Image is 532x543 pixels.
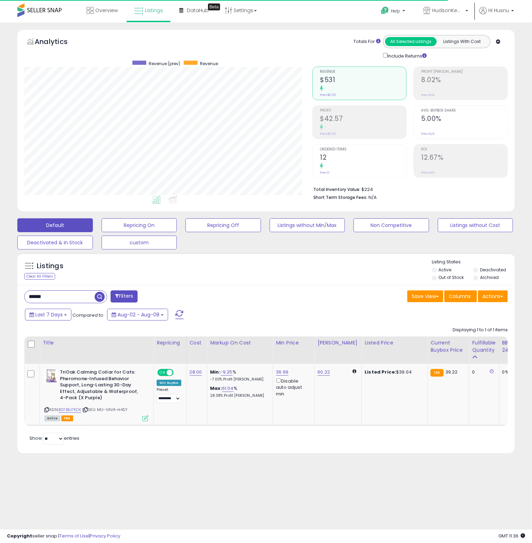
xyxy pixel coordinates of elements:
[157,339,184,347] div: Repricing
[432,259,515,265] p: Listing States:
[61,415,73,421] span: FBA
[37,261,63,271] h5: Listings
[320,109,406,113] span: Profit
[438,218,513,232] button: Listings without Cost
[43,339,151,347] div: Title
[210,339,270,347] div: Markup on Cost
[173,370,184,376] span: OFF
[365,369,422,375] div: $39.04
[320,170,330,175] small: Prev: 0
[320,115,406,124] h2: $42.57
[320,70,406,74] span: Revenue
[187,7,209,14] span: DataHub
[276,377,309,397] div: Disable auto adjust min
[17,236,93,249] button: Deactivated & In Stock
[157,380,181,386] div: Win BuyBox
[407,290,443,302] button: Save View
[430,339,466,354] div: Current Buybox Price
[111,290,138,303] button: Filters
[35,37,81,48] h5: Analytics
[276,369,288,376] a: 36.99
[157,387,181,403] div: Preset:
[430,369,443,377] small: FBA
[145,7,163,14] span: Listings
[472,369,494,375] div: 0
[421,154,507,163] h2: 12.67%
[210,369,220,375] b: Min:
[149,61,180,67] span: Revenue (prev)
[210,377,268,382] p: -7.00% Profit [PERSON_NAME]
[354,38,381,45] div: Totals For
[60,369,144,403] b: TriOak Calming Collar for Cats: Pheromone-Infused Behavior Support, Long-Lasting 30-Day Effect, A...
[381,6,389,15] i: Get Help
[59,407,81,413] a: B0FBKJ7KDK
[35,311,63,318] span: Last 7 Days
[320,148,406,151] span: Ordered Items
[44,415,60,421] span: All listings currently available for purchase on Amazon
[432,7,463,14] span: HudsonKean Trading
[488,7,509,14] span: Hi Husnu
[220,369,233,376] a: -9.25
[44,369,58,383] img: 51JNOq2zHyL._SL40_.jpg
[313,194,367,200] b: Short Term Storage Fees:
[421,76,507,85] h2: 8.02%
[502,339,527,354] div: BB Share 24h.
[378,52,435,60] div: Include Returns
[479,7,514,23] a: Hi Husnu
[502,369,525,375] div: 0%
[102,218,177,232] button: Repricing On
[421,148,507,151] span: ROI
[480,274,499,280] label: Archived
[421,93,435,97] small: Prev: N/A
[117,311,159,318] span: Aug-02 - Aug-08
[29,435,79,441] span: Show: entries
[421,170,435,175] small: Prev: N/A
[107,309,168,321] button: Aug-02 - Aug-08
[95,7,118,14] span: Overview
[270,218,345,232] button: Listings without Min/Max
[200,61,218,67] span: Revenue
[190,369,202,376] a: 28.00
[208,3,220,10] div: Tooltip anchor
[317,369,330,376] a: 60.22
[421,70,507,74] span: Profit [PERSON_NAME]
[365,369,396,375] b: Listed Price:
[190,339,204,347] div: Cost
[313,186,360,192] b: Total Inventory Value:
[24,273,55,280] div: Clear All Filters
[368,194,377,201] span: N/A
[210,385,268,398] div: %
[449,293,471,300] span: Columns
[320,154,406,163] h2: 12
[17,218,93,232] button: Default
[472,339,496,354] div: Fulfillable Quantity
[313,185,503,193] li: $224
[185,218,261,232] button: Repricing Off
[210,385,222,392] b: Max:
[438,274,464,280] label: Out of Stock
[210,369,268,382] div: %
[276,339,312,347] div: Min Price
[44,369,148,420] div: ASIN:
[25,309,71,321] button: Last 7 Days
[480,267,506,273] label: Deactivated
[421,115,507,124] h2: 5.00%
[320,93,336,97] small: Prev: $0.00
[375,1,412,23] a: Help
[453,327,508,333] div: Displaying 1 to 1 of 1 items
[320,132,336,136] small: Prev: $0.00
[82,407,128,412] span: | SKU: MU-VAVA-H4SY
[210,393,268,398] p: 28.38% Profit [PERSON_NAME]
[102,236,177,249] button: custom
[391,8,400,14] span: Help
[72,312,104,318] span: Compared to:
[421,109,507,113] span: Avg. Buybox Share
[158,370,167,376] span: ON
[445,369,458,375] span: 39.22
[365,339,425,347] div: Listed Price
[436,37,488,46] button: Listings With Cost
[354,218,429,232] button: Non Competitive
[421,132,435,136] small: Prev: N/A
[478,290,508,302] button: Actions
[438,267,451,273] label: Active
